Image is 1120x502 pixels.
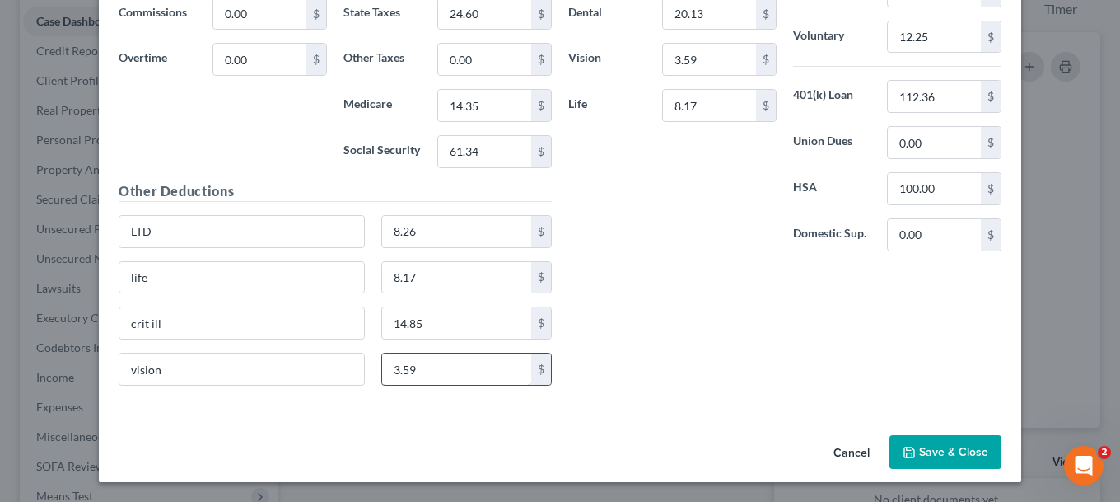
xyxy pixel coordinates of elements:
div: $ [981,127,1001,158]
h5: Other Deductions [119,181,552,202]
div: $ [531,90,551,121]
div: $ [981,219,1001,251]
div: $ [531,136,551,167]
label: Life [560,89,654,122]
input: 0.00 [888,219,981,251]
input: 0.00 [663,90,756,121]
input: Specify... [119,262,364,293]
input: 0.00 [438,90,531,121]
div: $ [531,262,551,293]
div: $ [531,44,551,75]
input: Specify... [119,307,364,339]
input: 0.00 [438,136,531,167]
label: 401(k) Loan [785,80,879,113]
div: $ [756,90,776,121]
div: $ [306,44,326,75]
input: 0.00 [888,127,981,158]
label: Domestic Sup. [785,218,879,251]
input: 0.00 [382,354,532,385]
input: 0.00 [213,44,306,75]
div: $ [531,354,551,385]
label: Social Security [335,135,429,168]
button: Cancel [820,437,883,470]
div: $ [756,44,776,75]
div: $ [531,216,551,247]
span: 2 [1098,446,1111,459]
input: 0.00 [888,21,981,53]
div: $ [981,173,1001,204]
label: Voluntary [785,21,879,54]
div: $ [531,307,551,339]
input: 0.00 [382,216,532,247]
input: 0.00 [382,307,532,339]
input: 0.00 [382,262,532,293]
input: 0.00 [888,173,981,204]
label: HSA [785,172,879,205]
label: Medicare [335,89,429,122]
label: Union Dues [785,126,879,159]
input: 0.00 [663,44,756,75]
input: 0.00 [438,44,531,75]
label: Overtime [110,43,204,76]
label: Other Taxes [335,43,429,76]
input: Specify... [119,216,364,247]
input: 0.00 [888,81,981,112]
button: Save & Close [889,435,1001,470]
label: Vision [560,43,654,76]
div: $ [981,21,1001,53]
div: $ [981,81,1001,112]
iframe: Intercom live chat [1064,446,1104,486]
input: Specify... [119,354,364,385]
